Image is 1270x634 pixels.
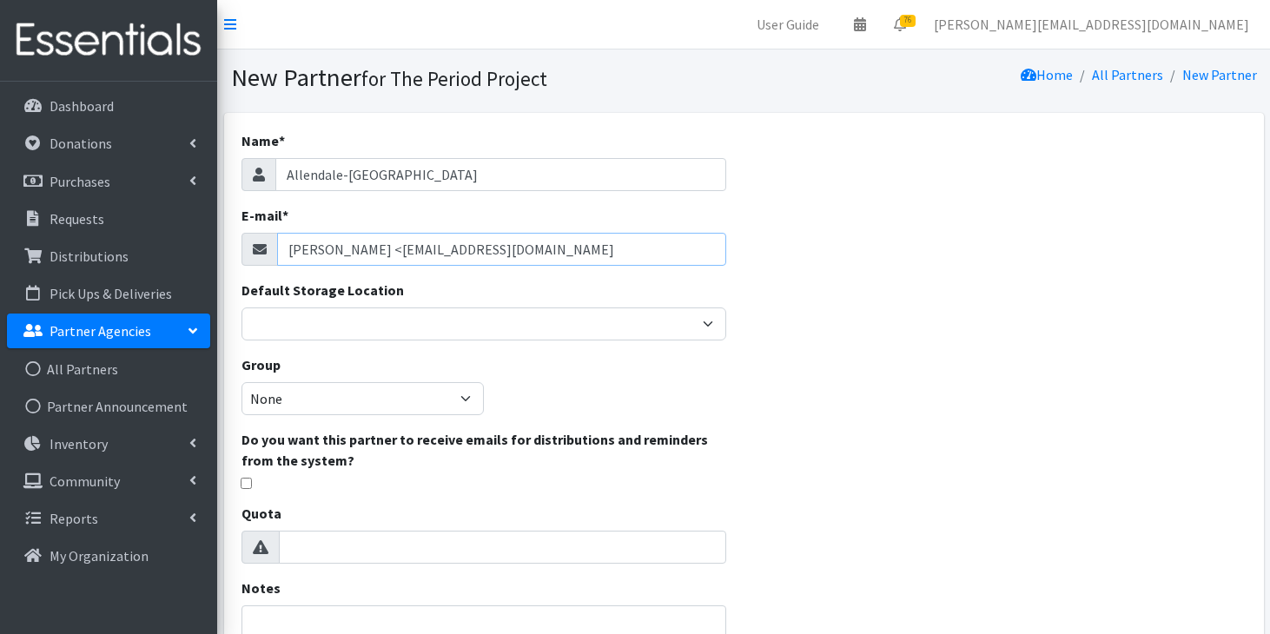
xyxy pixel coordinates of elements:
[7,239,210,274] a: Distributions
[50,285,172,302] p: Pick Ups & Deliveries
[50,97,114,115] p: Dashboard
[7,352,210,386] a: All Partners
[50,248,129,265] p: Distributions
[920,7,1263,42] a: [PERSON_NAME][EMAIL_ADDRESS][DOMAIN_NAME]
[900,15,916,27] span: 76
[7,276,210,311] a: Pick Ups & Deliveries
[241,429,727,471] label: Do you want this partner to receive emails for distributions and reminders from the system?
[7,164,210,199] a: Purchases
[241,280,404,300] label: Default Storage Location
[241,503,281,524] label: Quota
[880,7,920,42] a: 76
[1021,66,1073,83] a: Home
[7,464,210,499] a: Community
[241,354,281,375] label: Group
[50,435,108,452] p: Inventory
[1092,66,1163,83] a: All Partners
[241,205,288,226] label: E-mail
[282,207,288,224] abbr: required
[7,426,210,461] a: Inventory
[361,66,547,91] small: for The Period Project
[241,578,281,598] label: Notes
[7,89,210,123] a: Dashboard
[7,201,210,236] a: Requests
[7,501,210,536] a: Reports
[50,210,104,228] p: Requests
[50,135,112,152] p: Donations
[7,389,210,424] a: Partner Announcement
[7,126,210,161] a: Donations
[50,510,98,527] p: Reports
[50,472,120,490] p: Community
[279,132,285,149] abbr: required
[50,547,149,565] p: My Organization
[1182,66,1257,83] a: New Partner
[7,538,210,573] a: My Organization
[50,322,151,340] p: Partner Agencies
[7,314,210,348] a: Partner Agencies
[231,63,738,93] h1: New Partner
[50,173,110,190] p: Purchases
[743,7,833,42] a: User Guide
[7,11,210,69] img: HumanEssentials
[241,130,285,151] label: Name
